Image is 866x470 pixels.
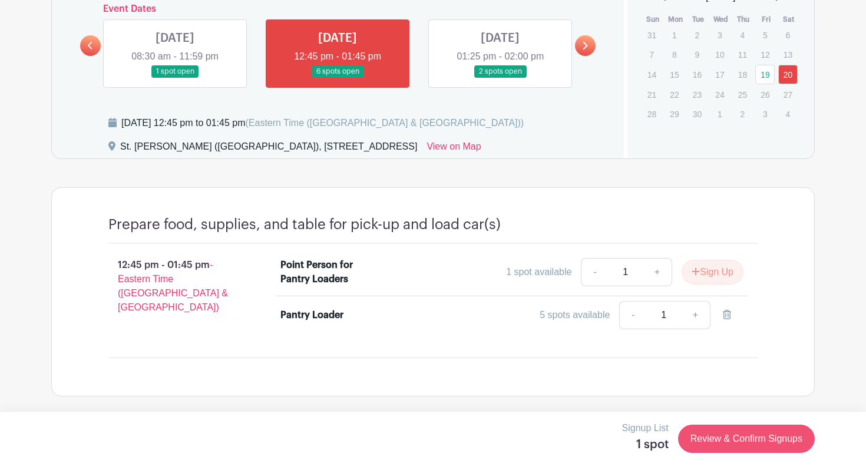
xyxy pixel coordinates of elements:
[664,14,687,25] th: Mon
[778,26,798,44] p: 6
[581,258,608,286] a: -
[643,258,672,286] a: +
[687,105,707,123] p: 30
[280,308,343,322] div: Pantry Loader
[642,105,662,123] p: 28
[665,105,684,123] p: 29
[642,85,662,104] p: 21
[642,14,665,25] th: Sun
[755,85,775,104] p: 26
[755,45,775,64] p: 12
[733,65,752,84] p: 18
[121,116,524,130] div: [DATE] 12:45 pm to 01:45 pm
[687,26,707,44] p: 2
[687,65,707,84] p: 16
[709,14,732,25] th: Wed
[733,85,752,104] p: 25
[755,105,775,123] p: 3
[665,26,684,44] p: 1
[280,258,382,286] div: Point Person for Pantry Loaders
[622,438,669,452] h5: 1 spot
[733,45,752,64] p: 11
[665,65,684,84] p: 15
[120,140,417,158] div: St. [PERSON_NAME] ([GEOGRAPHIC_DATA]), [STREET_ADDRESS]
[755,14,778,25] th: Fri
[681,301,710,329] a: +
[755,65,775,84] a: 19
[778,65,798,84] a: 20
[687,14,710,25] th: Tue
[540,308,610,322] div: 5 spots available
[733,26,752,44] p: 4
[778,14,801,25] th: Sat
[732,14,755,25] th: Thu
[710,45,729,64] p: 10
[245,118,524,128] span: (Eastern Time ([GEOGRAPHIC_DATA] & [GEOGRAPHIC_DATA]))
[642,26,662,44] p: 31
[108,216,501,233] h4: Prepare food, supplies, and table for pick-up and load car(s)
[682,260,743,284] button: Sign Up
[733,105,752,123] p: 2
[101,4,575,15] h6: Event Dates
[90,253,262,319] p: 12:45 pm - 01:45 pm
[778,105,798,123] p: 4
[687,45,707,64] p: 9
[710,26,729,44] p: 3
[506,265,571,279] div: 1 spot available
[642,45,662,64] p: 7
[678,425,815,453] a: Review & Confirm Signups
[687,85,707,104] p: 23
[755,26,775,44] p: 5
[642,65,662,84] p: 14
[665,45,684,64] p: 8
[619,301,646,329] a: -
[622,421,669,435] p: Signup List
[665,85,684,104] p: 22
[710,105,729,123] p: 1
[710,65,729,84] p: 17
[778,45,798,64] p: 13
[427,140,481,158] a: View on Map
[778,85,798,104] p: 27
[710,85,729,104] p: 24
